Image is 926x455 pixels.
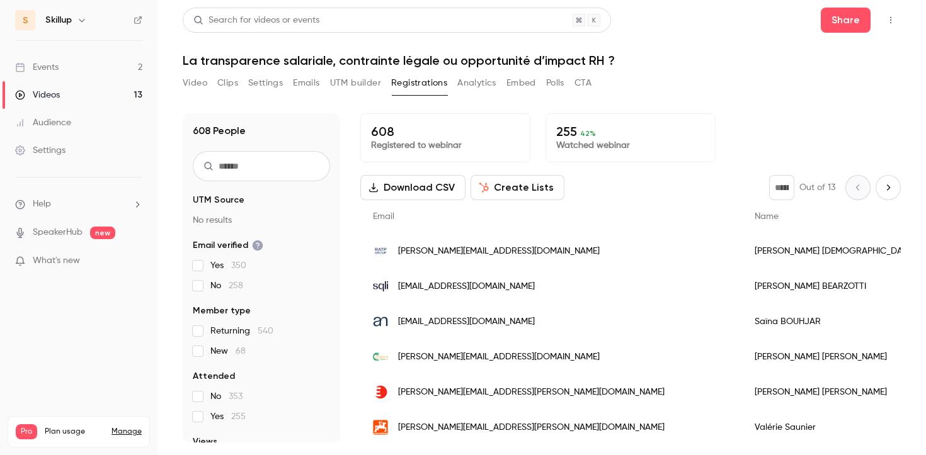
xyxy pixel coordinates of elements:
[217,73,238,93] button: Clips
[193,123,246,138] h1: 608 People
[371,139,520,152] p: Registered to webinar
[330,73,381,93] button: UTM builder
[755,212,779,221] span: Name
[33,198,51,211] span: Help
[193,14,319,27] div: Search for videos or events
[580,129,596,138] span: 42 %
[231,261,246,270] span: 350
[373,281,388,291] img: sqli.com
[876,175,901,200] button: Next page
[193,194,244,206] span: UTM Source
[15,116,71,129] div: Audience
[33,226,83,239] a: SpeakerHub
[391,73,447,93] button: Registrations
[210,410,246,423] span: Yes
[398,421,665,434] span: [PERSON_NAME][EMAIL_ADDRESS][PERSON_NAME][DOMAIN_NAME]
[15,61,59,74] div: Events
[45,14,72,26] h6: Skillup
[33,254,80,267] span: What's new
[15,144,66,157] div: Settings
[398,245,600,258] span: [PERSON_NAME][EMAIL_ADDRESS][DOMAIN_NAME]
[546,73,564,93] button: Polls
[210,390,243,403] span: No
[229,392,243,401] span: 353
[248,73,283,93] button: Settings
[127,256,142,267] iframe: Noticeable Trigger
[506,73,536,93] button: Embed
[90,227,115,239] span: new
[293,73,319,93] button: Emails
[457,73,496,93] button: Analytics
[193,305,251,317] span: Member type
[229,281,243,290] span: 258
[799,181,835,194] p: Out of 13
[574,73,592,93] button: CTA
[398,280,535,293] span: [EMAIL_ADDRESS][DOMAIN_NAME]
[210,279,243,292] span: No
[821,8,871,33] button: Share
[15,89,60,101] div: Videos
[373,385,388,400] img: edenred.com
[373,314,388,329] img: numansgroupe.com
[373,420,388,435] img: amazone.fr
[371,124,520,139] p: 608
[398,386,665,399] span: [PERSON_NAME][EMAIL_ADDRESS][PERSON_NAME][DOMAIN_NAME]
[398,351,600,364] span: [PERSON_NAME][EMAIL_ADDRESS][DOMAIN_NAME]
[881,10,901,30] button: Top Bar Actions
[16,424,37,439] span: Pro
[373,244,388,259] img: ratp.fr
[111,427,142,437] a: Manage
[193,435,217,448] span: Views
[556,139,705,152] p: Watched webinar
[210,259,246,272] span: Yes
[193,239,263,252] span: Email verified
[23,14,28,27] span: S
[360,175,466,200] button: Download CSV
[231,412,246,421] span: 255
[45,427,104,437] span: Plan usage
[210,345,246,357] span: New
[258,327,273,335] span: 540
[556,124,705,139] p: 255
[210,325,273,337] span: Returning
[373,212,394,221] span: Email
[183,53,901,68] h1: La transparence salariale, contrainte légale ou opportunité d’impact RH ?
[193,370,235,383] span: Attended
[373,349,388,364] img: groupe-coriance.fr
[236,347,246,356] span: 68
[15,198,142,211] li: help-dropdown-opener
[398,315,535,329] span: [EMAIL_ADDRESS][DOMAIN_NAME]
[471,175,564,200] button: Create Lists
[193,214,330,227] p: No results
[183,73,207,93] button: Video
